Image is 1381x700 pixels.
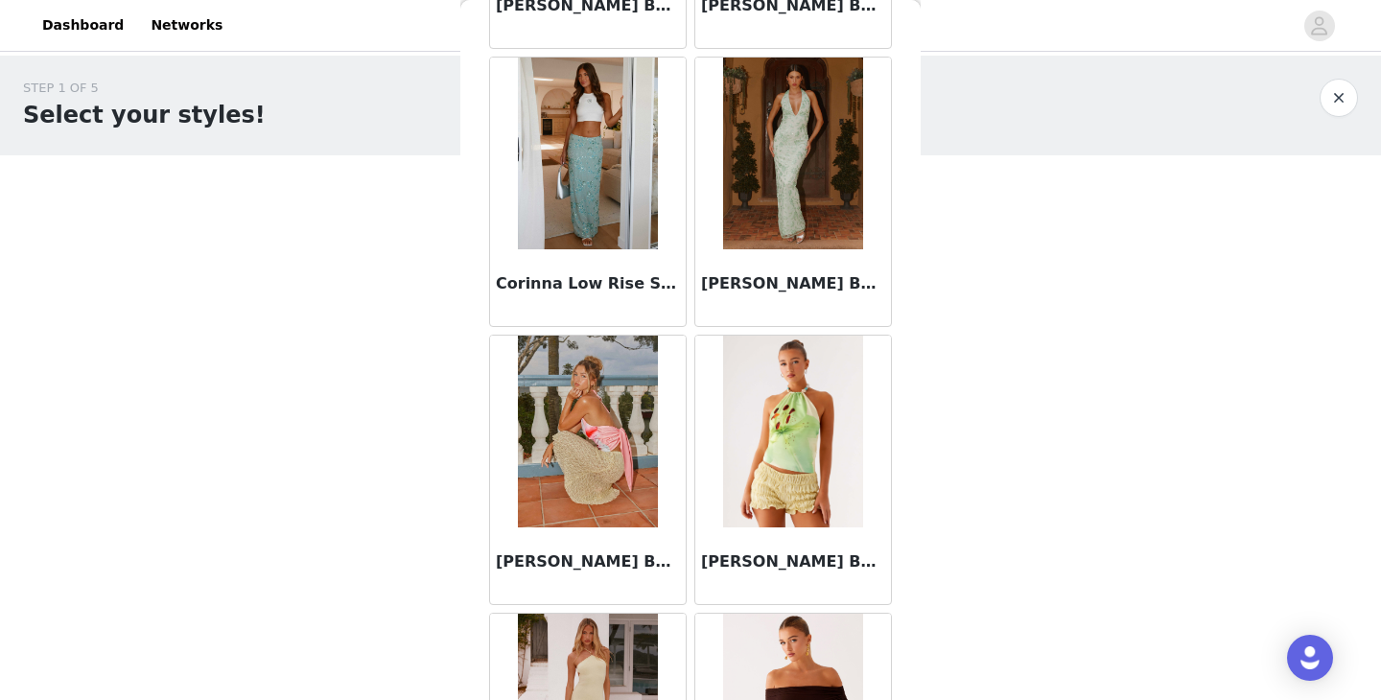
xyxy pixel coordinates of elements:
[701,550,885,573] h3: [PERSON_NAME] Beaded Tie Back Top - Yellow Floral
[518,58,657,249] img: Corinna Low Rise Sequin Maxi Skirt - Mint
[31,4,135,47] a: Dashboard
[723,336,862,527] img: Dalila Beaded Tie Back Top - Yellow Floral
[23,98,266,132] h1: Select your styles!
[496,550,680,573] h3: [PERSON_NAME] Beaded Tie Back Top - Pink Lily
[496,272,680,295] h3: Corinna Low Rise Sequin Maxi Skirt - Mint
[139,4,234,47] a: Networks
[701,272,885,295] h3: [PERSON_NAME] Beaded Maxi Dress - Sage
[518,336,657,527] img: Dalila Beaded Tie Back Top - Pink Lily
[1287,635,1333,681] div: Open Intercom Messenger
[23,79,266,98] div: STEP 1 OF 5
[1310,11,1328,41] div: avatar
[723,58,862,249] img: Cydney Beaded Maxi Dress - Sage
